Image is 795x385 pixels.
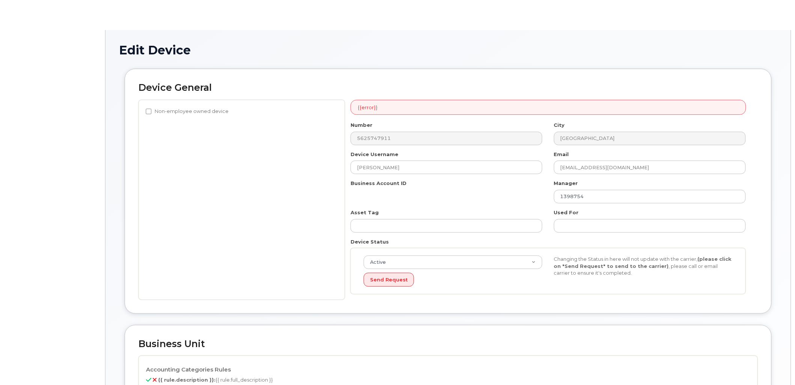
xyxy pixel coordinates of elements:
label: Non-employee owned device [146,107,229,116]
button: Send Request [364,273,414,287]
label: City [554,122,565,129]
b: {{ rule.description }}: [158,377,215,383]
div: Changing the Status in here will not update with the carrier, , please call or email carrier to e... [548,256,738,277]
label: Used For [554,209,579,216]
h2: Business Unit [139,339,758,349]
input: Select manager [554,190,746,203]
label: Device Username [351,151,398,158]
p: {{ rule.full_description }} [146,376,750,383]
h4: Accounting Categories Rules [146,367,750,373]
label: Asset Tag [351,209,379,216]
h1: Edit Device [119,44,777,57]
div: {{error}} [351,100,746,115]
strong: (please click on "Send Request" to send to the carrier) [554,256,732,269]
label: Device Status [351,238,389,245]
label: Number [351,122,372,129]
label: Manager [554,180,578,187]
h2: Device General [139,83,758,93]
label: Email [554,151,569,158]
label: Business Account ID [351,180,407,187]
input: Non-employee owned device [146,108,152,114]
